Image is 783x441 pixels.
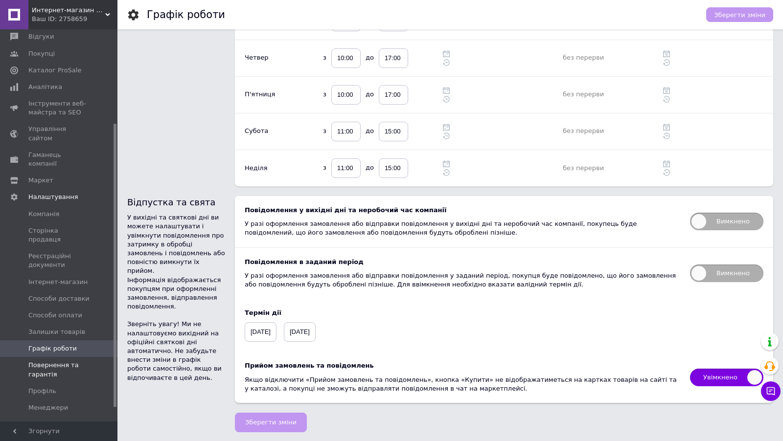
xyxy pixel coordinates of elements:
[563,54,604,61] span: без перерви
[32,6,105,15] span: Интернет-магазин AGRO-CLIMAT Сельхозтехники и оборудования
[28,99,91,117] span: Інструменти веб-майстра та SEO
[28,311,82,320] span: Способи оплати
[32,15,117,23] div: Ваш ID: 2758659
[235,150,294,186] td: Неділя
[28,226,91,244] span: Сторінка продавця
[245,220,680,237] div: У разі оформлення замовлення або відправки повідомлення у вихідні дні та неробочий час компанії, ...
[366,159,374,176] span: до
[28,252,91,269] span: Реєстраційні документи
[563,164,604,172] span: без перерви
[245,206,680,215] div: Повідомлення у вихідні дні та неробочий час компанії
[245,271,680,289] div: У разі оформлення замовлення або відправки повідомлення у заданий період, покупця буде повідомлен...
[563,127,604,134] span: без перерви
[690,213,763,230] span: Вимкнено
[690,265,763,282] span: Вимкнено
[761,381,781,401] button: Чат з покупцем
[28,344,77,353] span: Графік роботи
[245,322,276,342] span: [DATE]
[127,213,225,275] p: У вихідні та святкові дні ви можете налаштувати і увімкнути повідомлення про затримку в обробці з...
[366,86,374,103] span: до
[323,122,326,140] span: з
[28,328,85,336] span: Залишки товарів
[28,210,59,219] span: Компанія
[28,176,53,185] span: Маркет
[28,403,68,412] span: Менеджери
[28,66,81,75] span: Каталог ProSale
[323,159,326,176] span: з
[28,193,78,201] span: Налаштування
[127,320,225,382] p: Зверніть увагу! Ми не налаштовуємо вихідний на офіційні святкові дні автоматично. Не забудьте вне...
[28,151,91,168] span: Гаманець компанії
[127,276,225,311] p: Інформація відображається покупцям при оформленні замовлення, відправлення повідомлення.
[28,420,91,438] span: Управління API-токенами
[235,76,294,113] td: П'ятниця
[127,196,225,208] h2: Відпустка та свята
[366,49,374,66] span: до
[245,375,680,393] div: Якщо відключити «Прийом замовлень та повідомлень», кнопка «Купити» не відображатиметься на картка...
[245,361,680,370] div: Прийом замовлень та повідомлень
[28,49,55,58] span: Покупці
[690,369,763,386] span: Увімкнено
[28,278,88,287] span: Інтернет-магазин
[28,83,62,91] span: Аналітика
[147,9,225,21] h1: Графік роботи
[323,86,326,103] span: з
[28,32,54,41] span: Відгуки
[235,40,294,76] td: Четвер
[28,361,91,378] span: Повернення та гарантія
[28,294,90,303] span: Способи доставки
[245,258,680,266] div: Повідомлення в заданий період
[323,49,326,66] span: з
[563,90,604,98] span: без перерви
[28,387,56,396] span: Профіль
[284,322,316,342] span: [DATE]
[235,113,294,150] td: Субота
[366,122,374,140] span: до
[245,309,763,317] div: Термін дії
[28,125,91,142] span: Управління сайтом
